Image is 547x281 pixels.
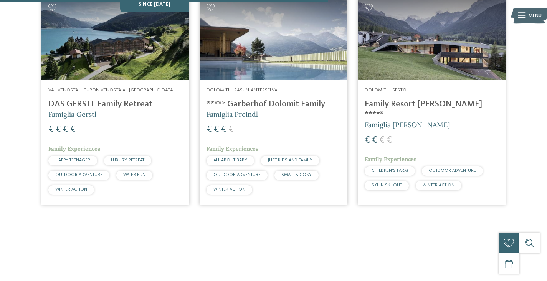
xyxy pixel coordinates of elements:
span: € [221,125,226,134]
span: SKI-IN SKI-OUT [372,183,402,188]
span: Famiglia Preindl [207,110,258,119]
h4: ****ˢ Garberhof Dolomit Family [207,99,340,110]
span: Famiglia [PERSON_NAME] [365,120,450,129]
span: € [207,125,212,134]
span: LUXURY RETREAT [111,158,144,163]
span: € [387,136,392,145]
span: € [365,136,370,145]
h4: DAS GERSTL Family Retreat [48,99,182,110]
span: Val Venosta – Curon Venosta al [GEOGRAPHIC_DATA] [48,88,175,93]
span: Famiglia Gerstl [48,110,96,119]
span: OUTDOOR ADVENTURE [55,173,102,177]
span: WINTER ACTION [423,183,454,188]
span: HAPPY TEENAGER [55,158,90,163]
span: WINTER ACTION [55,187,87,192]
span: Family Experiences [365,156,416,163]
span: Dolomiti – Rasun-Anterselva [207,88,278,93]
span: € [372,136,377,145]
span: WATER FUN [123,173,145,177]
span: Family Experiences [48,145,100,152]
span: € [70,125,76,134]
span: € [48,125,54,134]
span: Dolomiti – Sesto [365,88,407,93]
span: CHILDREN’S FARM [372,168,408,173]
span: € [56,125,61,134]
span: ALL ABOUT BABY [213,158,247,163]
span: SMALL & COSY [281,173,312,177]
span: WINTER ACTION [213,187,245,192]
span: € [228,125,234,134]
span: OUTDOOR ADVENTURE [213,173,261,177]
span: € [379,136,385,145]
span: OUTDOOR ADVENTURE [429,168,476,173]
span: € [214,125,219,134]
span: Family Experiences [207,145,258,152]
span: JUST KIDS AND FAMILY [268,158,312,163]
span: € [63,125,68,134]
h4: Family Resort [PERSON_NAME] ****ˢ [365,99,499,120]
